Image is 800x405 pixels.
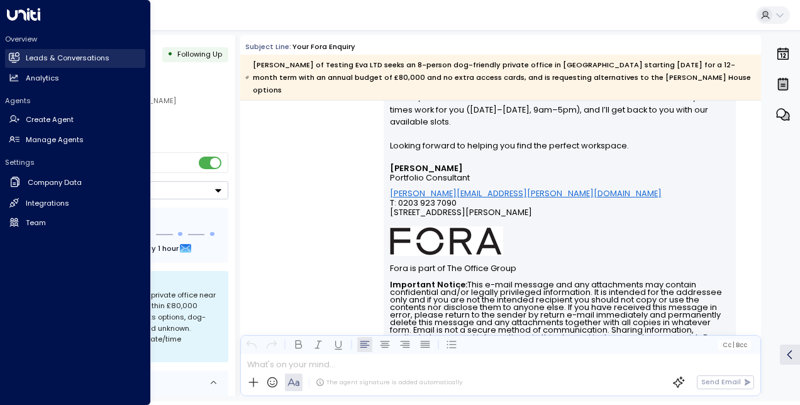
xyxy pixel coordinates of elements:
[733,341,735,348] span: |
[245,42,291,52] span: Subject Line:
[245,58,755,96] div: [PERSON_NAME] of Testing Eva LTD seeks an 8-person dog-friendly private office in [GEOGRAPHIC_DAT...
[723,341,747,348] span: Cc Bcc
[26,53,109,64] h2: Leads & Conversations
[26,218,46,228] h2: Team
[5,111,145,130] a: Create Agent
[5,194,145,213] a: Integrations
[5,49,145,68] a: Leads & Conversations
[28,177,82,188] h2: Company Data
[264,337,279,352] button: Redo
[26,198,69,209] h2: Integrations
[5,130,145,149] a: Manage Agents
[5,213,145,232] a: Team
[292,42,355,52] div: Your Fora Enquiry
[102,241,179,255] span: In about 5 day 1 hour
[390,198,457,208] span: T: 0203 923 7090
[390,189,662,198] a: [PERSON_NAME][EMAIL_ADDRESS][PERSON_NAME][DOMAIN_NAME]
[390,226,503,256] img: AIorK4ysLkpAD1VLoJghiceWoVRmgk1XU2vrdoLkeDLGAFfv_vh6vnfJOA1ilUWLDOVq3gZTs86hLsHm3vG-
[5,172,145,193] a: Company Data
[5,34,145,44] h2: Overview
[5,69,145,87] a: Analytics
[26,114,74,125] h2: Create Agent
[5,96,145,106] h2: Agents
[26,135,84,145] h2: Manage Agents
[718,340,751,350] button: Cc|Bcc
[390,163,463,174] font: [PERSON_NAME]
[49,216,220,226] div: Follow Up Sequence
[26,73,59,84] h2: Analytics
[390,263,516,274] font: Fora is part of The Office Group
[316,378,462,387] div: The agent signature is added automatically
[167,45,173,64] div: •
[390,208,532,226] span: [STREET_ADDRESS][PERSON_NAME]
[49,241,220,255] div: Next Follow Up:
[5,157,145,167] h2: Settings
[390,173,470,182] span: Portfolio Consultant
[177,49,222,59] span: Following Up
[390,279,467,290] strong: Important Notice:
[244,337,259,352] button: Undo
